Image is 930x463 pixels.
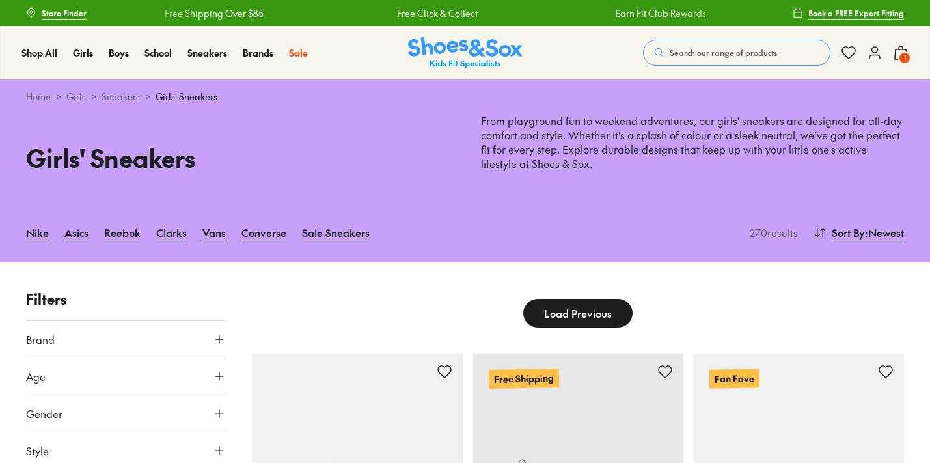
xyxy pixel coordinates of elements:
a: Vans [202,218,226,247]
span: Sneakers [187,46,227,59]
span: Book a FREE Expert Fitting [808,7,904,19]
button: Brand [26,321,226,358]
a: Shop All [21,46,57,60]
p: 270 results [745,225,798,240]
iframe: Gorgias live chat messenger [13,376,65,424]
button: Search our range of products [643,40,830,66]
a: Girls [73,46,93,60]
span: : Newest [865,225,904,240]
a: Asics [64,218,89,247]
h1: Girls' Sneakers [26,139,450,176]
a: Store Finder [26,1,87,25]
span: Brand [26,331,55,347]
span: Search our range of products [670,47,777,59]
button: Gender [26,395,226,432]
span: Girls' Sneakers [156,90,217,104]
p: Filters [26,288,226,310]
span: School [144,46,172,59]
button: Load Previous [523,299,633,328]
p: Fan Fave [709,369,759,388]
a: Book a FREE Expert Fitting [793,1,904,25]
a: Sneakers [187,46,227,60]
a: Sale [289,46,308,60]
p: Free Shipping [488,369,558,389]
div: > > > [26,90,904,104]
a: Earn Fit Club Rewards [614,7,705,20]
img: SNS_Logo_Responsive.svg [408,37,523,69]
a: Reebok [104,218,141,247]
span: Girls [73,46,93,59]
a: Converse [241,218,286,247]
span: Style [26,443,49,458]
button: Sort By:Newest [814,218,904,247]
span: 1 [898,51,911,64]
a: Sneakers [102,90,140,104]
span: Boys [109,46,129,59]
span: Brands [243,46,273,59]
a: Nike [26,218,49,247]
span: Shop All [21,46,57,59]
a: Girls [66,90,86,104]
button: 1 [893,38,909,67]
span: Age [26,369,46,384]
a: School [144,46,172,60]
a: Home [26,90,51,104]
a: Free Shipping Over $85 [164,7,263,20]
span: Store Finder [42,7,87,19]
a: Sale Sneakers [302,218,370,247]
span: Load Previous [544,305,612,321]
span: Sale [289,46,308,59]
a: Shoes & Sox [408,37,523,69]
span: Sort By [832,225,865,240]
a: Boys [109,46,129,60]
a: Brands [243,46,273,60]
p: From playground fun to weekend adventures, our girls' sneakers are designed for all-day comfort a... [481,114,905,171]
button: Age [26,358,226,395]
a: Clarks [156,218,187,247]
a: Free Click & Collect [396,7,477,20]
